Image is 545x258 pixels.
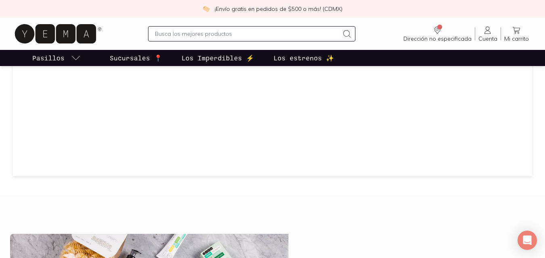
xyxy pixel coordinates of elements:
a: Los estrenos ✨ [272,50,336,66]
a: Mi carrito [501,25,532,42]
p: ¡Envío gratis en pedidos de $500 o más! (CDMX) [215,5,342,13]
p: Sucursales 📍 [110,53,162,63]
img: check [203,5,210,12]
p: Los estrenos ✨ [274,53,334,63]
a: Cuenta [475,25,501,42]
p: Los Imperdibles ⚡️ [182,53,254,63]
span: Dirección no especificada [403,35,472,42]
a: Sucursales 📍 [108,50,164,66]
a: pasillo-todos-link [31,50,82,66]
a: Dirección no especificada [400,25,475,42]
span: Cuenta [478,35,497,42]
a: Los Imperdibles ⚡️ [180,50,256,66]
span: Mi carrito [504,35,529,42]
input: Busca los mejores productos [155,29,339,39]
div: Open Intercom Messenger [518,231,537,250]
p: Pasillos [32,53,65,63]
